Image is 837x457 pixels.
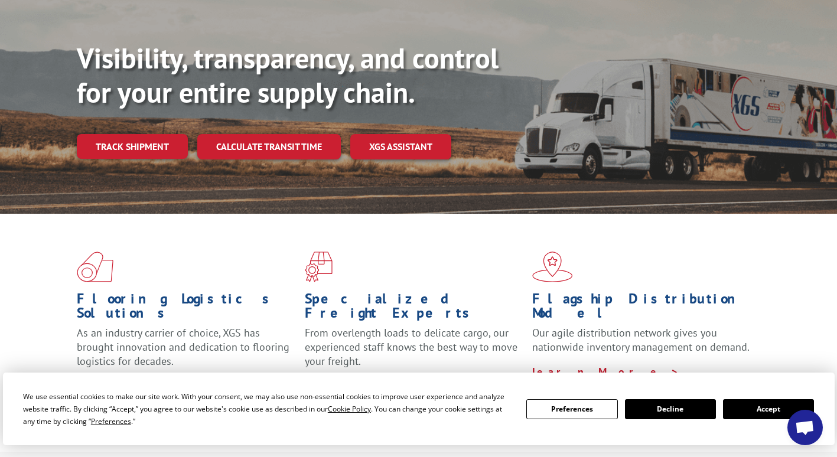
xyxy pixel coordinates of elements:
[23,390,512,427] div: We use essential cookies to make our site work. With your consent, we may also use non-essential ...
[532,326,750,354] span: Our agile distribution network gives you nationwide inventory management on demand.
[305,326,524,378] p: From overlength loads to delicate cargo, our experienced staff knows the best way to move your fr...
[3,373,835,445] div: Cookie Consent Prompt
[77,134,188,159] a: Track shipment
[77,326,289,368] span: As an industry carrier of choice, XGS has brought innovation and dedication to flooring logistics...
[526,399,617,419] button: Preferences
[787,410,823,445] div: Open chat
[532,292,751,326] h1: Flagship Distribution Model
[305,292,524,326] h1: Specialized Freight Experts
[77,292,296,326] h1: Flooring Logistics Solutions
[532,365,679,378] a: Learn More >
[625,399,716,419] button: Decline
[91,416,131,426] span: Preferences
[197,134,341,159] a: Calculate transit time
[723,399,814,419] button: Accept
[328,404,371,414] span: Cookie Policy
[305,252,333,282] img: xgs-icon-focused-on-flooring-red
[350,134,451,159] a: XGS ASSISTANT
[77,252,113,282] img: xgs-icon-total-supply-chain-intelligence-red
[77,40,499,110] b: Visibility, transparency, and control for your entire supply chain.
[532,252,573,282] img: xgs-icon-flagship-distribution-model-red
